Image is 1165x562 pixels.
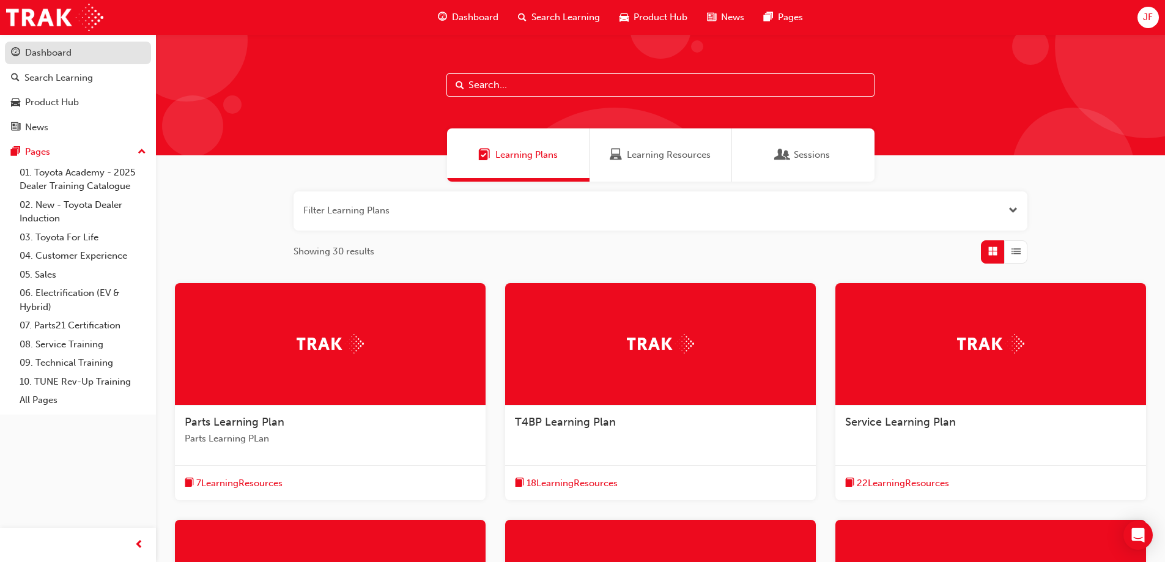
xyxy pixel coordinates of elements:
[185,415,284,429] span: Parts Learning Plan
[11,73,20,84] span: search-icon
[15,284,151,316] a: 06. Electrification (EV & Hybrid)
[505,283,816,501] a: TrakT4BP Learning Planbook-icon18LearningResources
[518,10,527,25] span: search-icon
[1143,10,1153,24] span: JF
[634,10,687,24] span: Product Hub
[15,228,151,247] a: 03. Toyota For Life
[845,415,956,429] span: Service Learning Plan
[845,476,949,491] button: book-icon22LearningResources
[721,10,744,24] span: News
[794,148,830,162] span: Sessions
[531,10,600,24] span: Search Learning
[25,95,79,109] div: Product Hub
[138,144,146,160] span: up-icon
[478,148,490,162] span: Learning Plans
[5,39,151,141] button: DashboardSearch LearningProduct HubNews
[15,335,151,354] a: 08. Service Training
[508,5,610,30] a: search-iconSearch Learning
[135,538,144,553] span: prev-icon
[1137,7,1159,28] button: JF
[438,10,447,25] span: guage-icon
[835,283,1146,501] a: TrakService Learning Planbook-icon22LearningResources
[515,476,524,491] span: book-icon
[11,97,20,108] span: car-icon
[294,245,374,259] span: Showing 30 results
[297,334,364,353] img: Trak
[11,147,20,158] span: pages-icon
[15,196,151,228] a: 02. New - Toyota Dealer Induction
[196,476,283,490] span: 7 Learning Resources
[957,334,1024,353] img: Trak
[5,141,151,163] button: Pages
[857,476,949,490] span: 22 Learning Resources
[25,145,50,159] div: Pages
[5,42,151,64] a: Dashboard
[610,148,622,162] span: Learning Resources
[185,476,194,491] span: book-icon
[697,5,754,30] a: news-iconNews
[446,73,875,97] input: Search...
[707,10,716,25] span: news-icon
[732,128,875,182] a: SessionsSessions
[25,120,48,135] div: News
[5,91,151,114] a: Product Hub
[428,5,508,30] a: guage-iconDashboard
[15,163,151,196] a: 01. Toyota Academy - 2025 Dealer Training Catalogue
[619,10,629,25] span: car-icon
[15,246,151,265] a: 04. Customer Experience
[1008,204,1018,218] button: Open the filter
[845,476,854,491] span: book-icon
[610,5,697,30] a: car-iconProduct Hub
[6,4,103,31] img: Trak
[754,5,813,30] a: pages-iconPages
[15,265,151,284] a: 05. Sales
[25,46,72,60] div: Dashboard
[11,122,20,133] span: news-icon
[5,116,151,139] a: News
[590,128,732,182] a: Learning ResourcesLearning Resources
[515,415,616,429] span: T4BP Learning Plan
[447,128,590,182] a: Learning PlansLearning Plans
[11,48,20,59] span: guage-icon
[5,67,151,89] a: Search Learning
[1123,520,1153,550] div: Open Intercom Messenger
[15,391,151,410] a: All Pages
[495,148,558,162] span: Learning Plans
[764,10,773,25] span: pages-icon
[452,10,498,24] span: Dashboard
[515,476,618,491] button: book-icon18LearningResources
[627,148,711,162] span: Learning Resources
[185,432,476,446] span: Parts Learning PLan
[175,283,486,501] a: TrakParts Learning PlanParts Learning PLanbook-icon7LearningResources
[527,476,618,490] span: 18 Learning Resources
[1012,245,1021,259] span: List
[627,334,694,353] img: Trak
[24,71,93,85] div: Search Learning
[185,476,283,491] button: book-icon7LearningResources
[456,78,464,92] span: Search
[778,10,803,24] span: Pages
[15,353,151,372] a: 09. Technical Training
[15,372,151,391] a: 10. TUNE Rev-Up Training
[777,148,789,162] span: Sessions
[988,245,997,259] span: Grid
[15,316,151,335] a: 07. Parts21 Certification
